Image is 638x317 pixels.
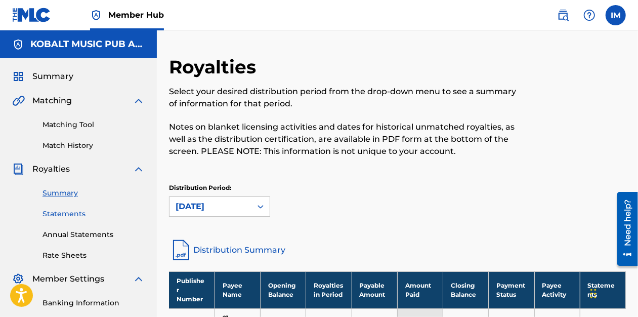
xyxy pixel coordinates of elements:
span: Matching [32,95,72,107]
th: Publisher Number [169,271,215,308]
a: Annual Statements [42,229,145,240]
a: Banking Information [42,298,145,308]
img: MLC Logo [12,8,51,22]
th: Opening Balance [261,271,306,308]
h5: KOBALT MUSIC PUB AMERICA INC [30,38,145,50]
a: Summary [42,188,145,199]
img: Accounts [12,38,24,51]
img: expand [133,95,145,107]
div: [DATE] [176,201,245,213]
a: Public Search [553,5,573,25]
th: Statements [580,271,625,308]
div: User Menu [606,5,626,25]
div: Drag [590,279,597,309]
img: Matching [12,95,25,107]
th: Payable Amount [352,271,397,308]
div: Help [579,5,600,25]
iframe: Chat Widget [587,268,638,317]
img: Summary [12,70,24,83]
img: distribution-summary-pdf [169,238,193,262]
img: expand [133,273,145,285]
th: Payment Status [489,271,534,308]
img: expand [133,163,145,175]
th: Royalties in Period [306,271,352,308]
span: Member Settings [32,273,104,285]
p: Distribution Period: [169,183,270,192]
th: Closing Balance [443,271,489,308]
p: Select your desired distribution period from the drop-down menu to see a summary of information f... [169,86,521,110]
p: Notes on blanket licensing activities and dates for historical unmatched royalties, as well as th... [169,121,521,157]
a: Matching Tool [42,120,145,130]
a: Distribution Summary [169,238,626,262]
th: Amount Paid [397,271,443,308]
img: Member Settings [12,273,24,285]
img: help [583,9,596,21]
a: Match History [42,140,145,151]
a: Statements [42,209,145,219]
img: Royalties [12,163,24,175]
span: Royalties [32,163,70,175]
img: Top Rightsholder [90,9,102,21]
span: Member Hub [108,9,164,21]
iframe: Resource Center [610,188,638,269]
img: search [557,9,569,21]
h2: Royalties [169,56,261,78]
span: Summary [32,70,73,83]
th: Payee Name [215,271,260,308]
th: Payee Activity [534,271,580,308]
a: Rate Sheets [42,250,145,261]
a: SummarySummary [12,70,73,83]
